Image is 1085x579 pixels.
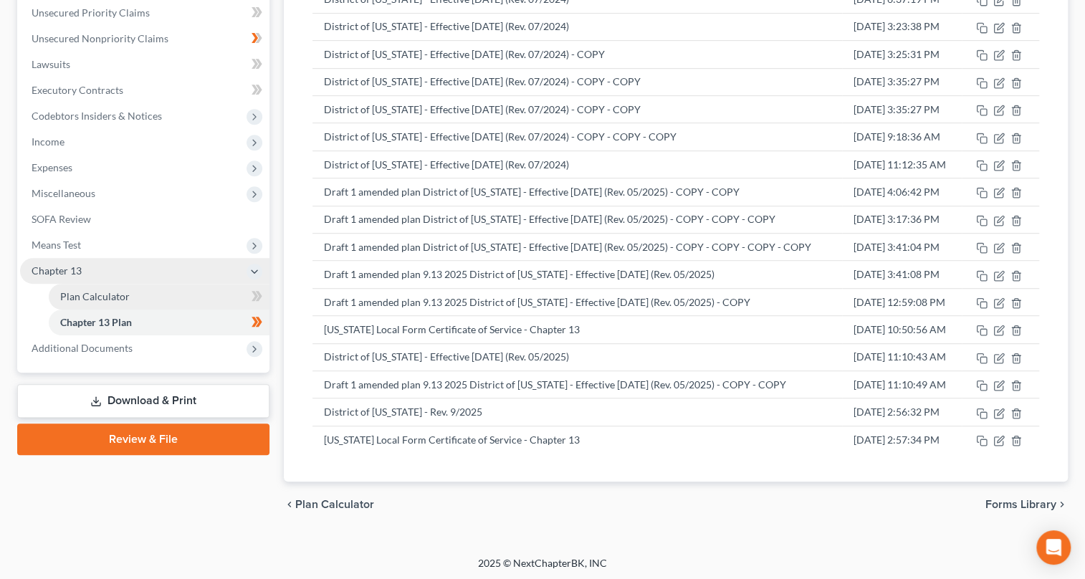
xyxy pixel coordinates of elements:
[32,342,133,354] span: Additional Documents
[1036,530,1071,565] div: Open Intercom Messenger
[842,95,962,123] td: [DATE] 3:35:27 PM
[842,123,962,150] td: [DATE] 9:18:36 AM
[49,284,269,310] a: Plan Calculator
[985,499,1056,510] span: Forms Library
[32,161,72,173] span: Expenses
[32,58,70,70] span: Lawsuits
[32,239,81,251] span: Means Test
[295,499,374,510] span: Plan Calculator
[842,426,962,453] td: [DATE] 2:57:34 PM
[32,110,162,122] span: Codebtors Insiders & Notices
[312,261,842,288] td: Draft 1 amended plan 9.13 2025 District of [US_STATE] - Effective [DATE] (Rev. 05/2025)
[312,234,842,261] td: Draft 1 amended plan District of [US_STATE] - Effective [DATE] (Rev. 05/2025) - COPY - COPY - COP...
[312,343,842,370] td: District of [US_STATE] - Effective [DATE] (Rev. 05/2025)
[842,398,962,426] td: [DATE] 2:56:32 PM
[312,288,842,315] td: Draft 1 amended plan 9.13 2025 District of [US_STATE] - Effective [DATE] (Rev. 05/2025) - COPY
[842,343,962,370] td: [DATE] 11:10:43 AM
[20,206,269,232] a: SOFA Review
[842,371,962,398] td: [DATE] 11:10:49 AM
[312,41,842,68] td: District of [US_STATE] - Effective [DATE] (Rev. 07/2024) - COPY
[985,499,1068,510] button: Forms Library chevron_right
[32,6,150,19] span: Unsecured Priority Claims
[842,316,962,343] td: [DATE] 10:50:56 AM
[312,316,842,343] td: [US_STATE] Local Form Certificate of Service - Chapter 13
[312,371,842,398] td: Draft 1 amended plan 9.13 2025 District of [US_STATE] - Effective [DATE] (Rev. 05/2025) - COPY - ...
[842,68,962,95] td: [DATE] 3:35:27 PM
[20,77,269,103] a: Executory Contracts
[312,123,842,150] td: District of [US_STATE] - Effective [DATE] (Rev. 07/2024) - COPY - COPY - COPY
[284,499,374,510] button: chevron_left Plan Calculator
[312,150,842,178] td: District of [US_STATE] - Effective [DATE] (Rev. 07/2024)
[312,206,842,233] td: Draft 1 amended plan District of [US_STATE] - Effective [DATE] (Rev. 05/2025) - COPY - COPY - COPY
[32,213,91,225] span: SOFA Review
[842,288,962,315] td: [DATE] 12:59:08 PM
[20,26,269,52] a: Unsecured Nonpriority Claims
[312,398,842,426] td: District of [US_STATE] - Rev. 9/2025
[842,41,962,68] td: [DATE] 3:25:31 PM
[284,499,295,510] i: chevron_left
[49,310,269,335] a: Chapter 13 Plan
[312,426,842,453] td: [US_STATE] Local Form Certificate of Service - Chapter 13
[32,187,95,199] span: Miscellaneous
[60,290,130,302] span: Plan Calculator
[312,68,842,95] td: District of [US_STATE] - Effective [DATE] (Rev. 07/2024) - COPY - COPY
[842,13,962,40] td: [DATE] 3:23:38 PM
[312,178,842,206] td: Draft 1 amended plan District of [US_STATE] - Effective [DATE] (Rev. 05/2025) - COPY - COPY
[842,178,962,206] td: [DATE] 4:06:42 PM
[842,150,962,178] td: [DATE] 11:12:35 AM
[32,84,123,96] span: Executory Contracts
[312,95,842,123] td: District of [US_STATE] - Effective [DATE] (Rev. 07/2024) - COPY - COPY
[312,13,842,40] td: District of [US_STATE] - Effective [DATE] (Rev. 07/2024)
[17,384,269,418] a: Download & Print
[842,234,962,261] td: [DATE] 3:41:04 PM
[32,135,64,148] span: Income
[60,316,132,328] span: Chapter 13 Plan
[842,206,962,233] td: [DATE] 3:17:36 PM
[20,52,269,77] a: Lawsuits
[32,32,168,44] span: Unsecured Nonpriority Claims
[842,261,962,288] td: [DATE] 3:41:08 PM
[32,264,82,277] span: Chapter 13
[17,424,269,455] a: Review & File
[1056,499,1068,510] i: chevron_right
